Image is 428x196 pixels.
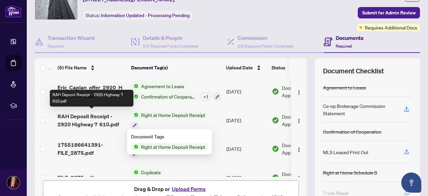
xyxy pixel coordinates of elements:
div: Right at Home Schedule B [323,169,377,176]
button: Logo [294,86,304,97]
button: Status IconAgreement to LeaseStatus IconConfirmation of Cooperation+1 [131,82,221,101]
button: Logo [294,143,304,154]
span: Duplicate [138,169,164,176]
img: Document Status [272,145,279,152]
span: Submit for Admin Review [362,7,416,18]
button: Logo [294,172,304,183]
img: Logo [296,176,302,181]
span: Drag & Drop or [134,185,208,193]
span: 2/2 Required Fields Completed [143,44,198,49]
th: Document Tag(s) [128,58,223,77]
img: Logo [296,147,302,152]
td: [DATE] [224,106,269,135]
h4: Commission [237,34,293,42]
span: 1755186641391-FILE_2875.pdf [58,141,126,157]
span: Requires Additional Docs [365,24,417,31]
div: Co-op Brokerage Commission Statement [323,102,396,117]
span: 2/2 Required Fields Completed [237,44,293,49]
td: [DATE] [224,77,269,106]
span: Document Approved [282,113,323,128]
th: Status [269,58,326,77]
div: Confirmation of Cooperation [323,128,382,135]
span: Document Approved [282,141,323,156]
div: Status: [83,11,192,20]
span: Document Checklist [323,66,384,76]
img: Logo [296,90,302,95]
img: Profile Icon [7,176,20,189]
div: Agreement to Lease [323,84,366,91]
span: Document Approved [282,170,323,185]
img: Document Status [272,117,279,124]
img: Document Status [272,174,279,181]
div: RAH Deposit Receipt - 2920 Highway 7 610.pdf [50,90,133,107]
span: Required [47,44,64,49]
img: Status Icon [131,82,138,90]
img: Logo [296,118,302,124]
span: Document Approved [282,84,323,99]
h4: Transaction Wizard [47,34,95,42]
span: Information Updated - Processing Pending [101,12,190,18]
span: FILE_2875.pdf [58,174,94,182]
span: RAH Deposit Receipt - 2920 Highway 7 610.pdf [58,112,126,128]
div: + 1 [200,93,211,100]
div: Document Tags [131,133,208,140]
h4: Documents [336,34,363,42]
span: Right at Home Deposit Receipt [138,143,208,150]
span: Confirmation of Cooperation [138,93,198,100]
h4: Details & People [143,34,198,42]
button: Status IconRight at Home Deposit Receipt [131,111,208,129]
div: MLS Leased Print Out [323,148,368,156]
span: (5) File Name [58,64,87,71]
span: Right at Home Deposit Receipt [138,111,208,119]
button: Upload Forms [170,185,208,193]
button: Open asap [401,173,421,193]
td: [DATE] [224,163,269,192]
span: Eric_Caplan_offer_2920_Hwy_7_610 2.pdf [58,83,126,100]
button: Submit for Admin Review [358,7,420,18]
img: Document Status [272,88,279,95]
img: Status Icon [131,169,138,176]
span: Upload Date [226,64,253,71]
img: Status Icon [131,93,138,100]
td: [DATE] [224,135,269,164]
th: (5) File Name [55,58,128,77]
span: Required [336,44,352,49]
th: Upload Date [223,58,269,77]
img: logo [5,5,21,17]
img: Status Icon [131,111,138,119]
span: Status [272,64,285,71]
span: Agreement to Lease [138,82,187,90]
button: Logo [294,115,304,126]
img: Status Icon [131,143,138,150]
button: Status IconDuplicate [131,169,164,187]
